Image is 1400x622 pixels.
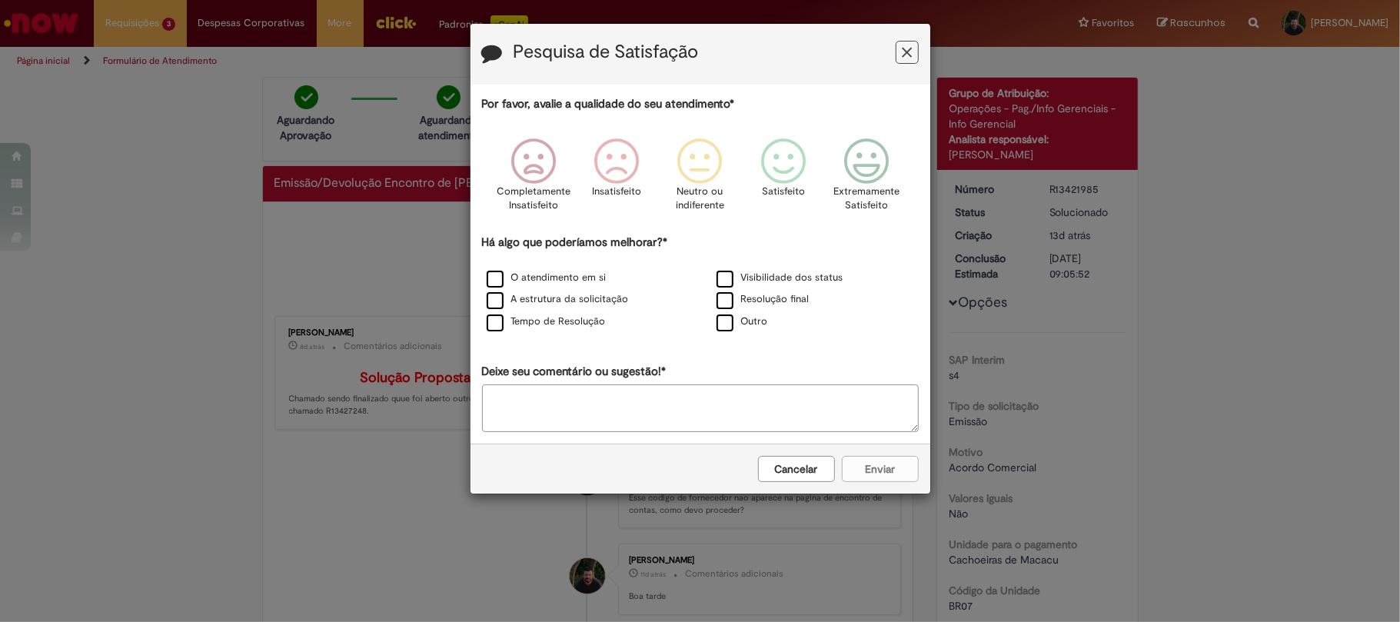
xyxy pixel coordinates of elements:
div: Insatisfeito [577,127,656,232]
label: Por favor, avalie a qualidade do seu atendimento* [482,96,735,112]
label: O atendimento em si [487,271,607,285]
div: Satisfeito [744,127,823,232]
label: Visibilidade dos status [717,271,843,285]
label: Tempo de Resolução [487,314,606,329]
button: Cancelar [758,456,835,482]
p: Completamente Insatisfeito [497,185,570,213]
label: Outro [717,314,768,329]
label: Pesquisa de Satisfação [514,42,699,62]
p: Neutro ou indiferente [672,185,727,213]
label: A estrutura da solicitação [487,292,629,307]
label: Deixe seu comentário ou sugestão!* [482,364,667,380]
div: Completamente Insatisfeito [494,127,573,232]
div: Extremamente Satisfeito [827,127,906,232]
div: Há algo que poderíamos melhorar?* [482,234,919,334]
div: Neutro ou indiferente [660,127,739,232]
p: Insatisfeito [592,185,641,199]
p: Extremamente Satisfeito [833,185,900,213]
label: Resolução final [717,292,810,307]
p: Satisfeito [762,185,805,199]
